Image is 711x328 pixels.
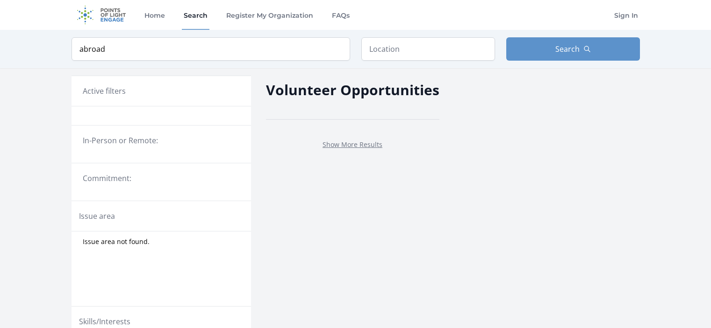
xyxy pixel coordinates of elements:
legend: Commitment: [83,173,240,184]
h3: Active filters [83,85,126,97]
span: Search [555,43,580,55]
h2: Volunteer Opportunities [266,79,439,100]
input: Location [361,37,495,61]
button: Search [506,37,640,61]
span: Issue area not found. [83,237,150,246]
legend: In-Person or Remote: [83,135,240,146]
legend: Issue area [79,210,115,222]
legend: Skills/Interests [79,316,130,327]
a: Show More Results [323,140,382,149]
input: Keyword [72,37,350,61]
